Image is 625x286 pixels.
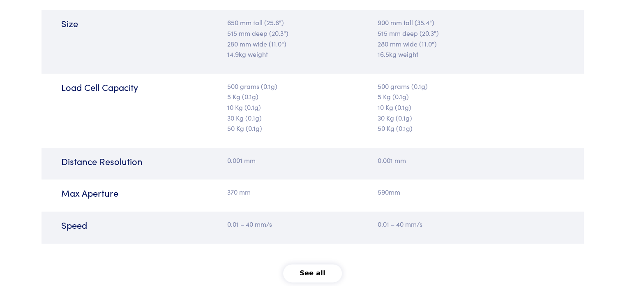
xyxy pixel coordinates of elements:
p: 370 mm [227,187,308,198]
p: 0.001 mm [227,155,308,166]
p: 500 grams (0.1g) 5 Kg (0.1g) 10 Kg (0.1g) 30 Kg (0.1g) 50 Kg (0.1g) [378,81,534,134]
p: 0.001 mm [378,155,534,166]
h6: Size [61,17,217,30]
h6: Load Cell Capacity [61,81,217,94]
p: 0.01 – 40 mm/s [227,219,308,230]
p: 900 mm tall (35.4") 515 mm deep (20.3") 280 mm wide (11.0") 16.5kg weight [378,17,534,59]
h6: Speed [61,219,217,232]
p: 650 mm tall (25.6") 515 mm deep (20.3") 280 mm wide (11.0") 14.9kg weight [227,17,308,59]
button: See all [283,264,342,282]
h6: Distance Resolution [61,155,217,168]
p: 500 grams (0.1g) 5 Kg (0.1g) 10 Kg (0.1g) 30 Kg (0.1g) 50 Kg (0.1g) [227,81,308,134]
h6: Max Aperture [61,187,217,200]
p: 0.01 – 40 mm/s [378,219,534,230]
p: 590mm [378,187,534,198]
